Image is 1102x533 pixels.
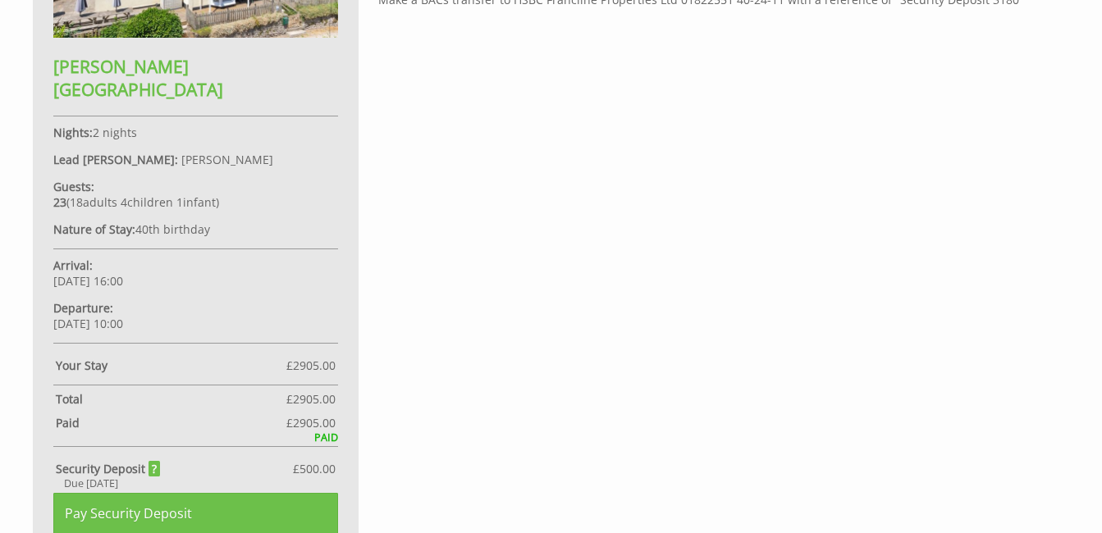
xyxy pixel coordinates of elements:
[112,194,117,210] span: s
[53,25,338,101] a: [PERSON_NAME][GEOGRAPHIC_DATA]
[173,194,216,210] span: infant
[53,257,93,273] strong: Arrival:
[56,358,286,373] strong: Your Stay
[70,194,117,210] span: adult
[286,358,336,373] span: £
[53,194,66,210] strong: 23
[53,476,338,490] div: Due [DATE]
[53,257,338,289] p: [DATE] 16:00
[293,461,336,476] span: £
[53,430,338,444] div: PAID
[53,152,178,167] strong: Lead [PERSON_NAME]:
[293,415,336,430] span: 2905.00
[300,461,336,476] span: 500.00
[293,391,336,407] span: 2905.00
[53,125,338,140] p: 2 nights
[56,461,161,476] strong: Security Deposit
[286,415,336,430] span: £
[181,152,273,167] span: [PERSON_NAME]
[53,194,219,210] span: ( )
[56,391,286,407] strong: Total
[53,221,338,237] p: 40th birthday
[121,194,127,210] span: 4
[293,358,336,373] span: 2905.00
[53,179,94,194] strong: Guests:
[53,55,338,101] h2: [PERSON_NAME][GEOGRAPHIC_DATA]
[117,194,173,210] span: child
[53,300,338,331] p: [DATE] 10:00
[53,125,93,140] strong: Nights:
[53,221,135,237] strong: Nature of Stay:
[154,194,173,210] span: ren
[56,415,286,430] strong: Paid
[53,300,113,316] strong: Departure:
[176,194,183,210] span: 1
[286,391,336,407] span: £
[70,194,83,210] span: 18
